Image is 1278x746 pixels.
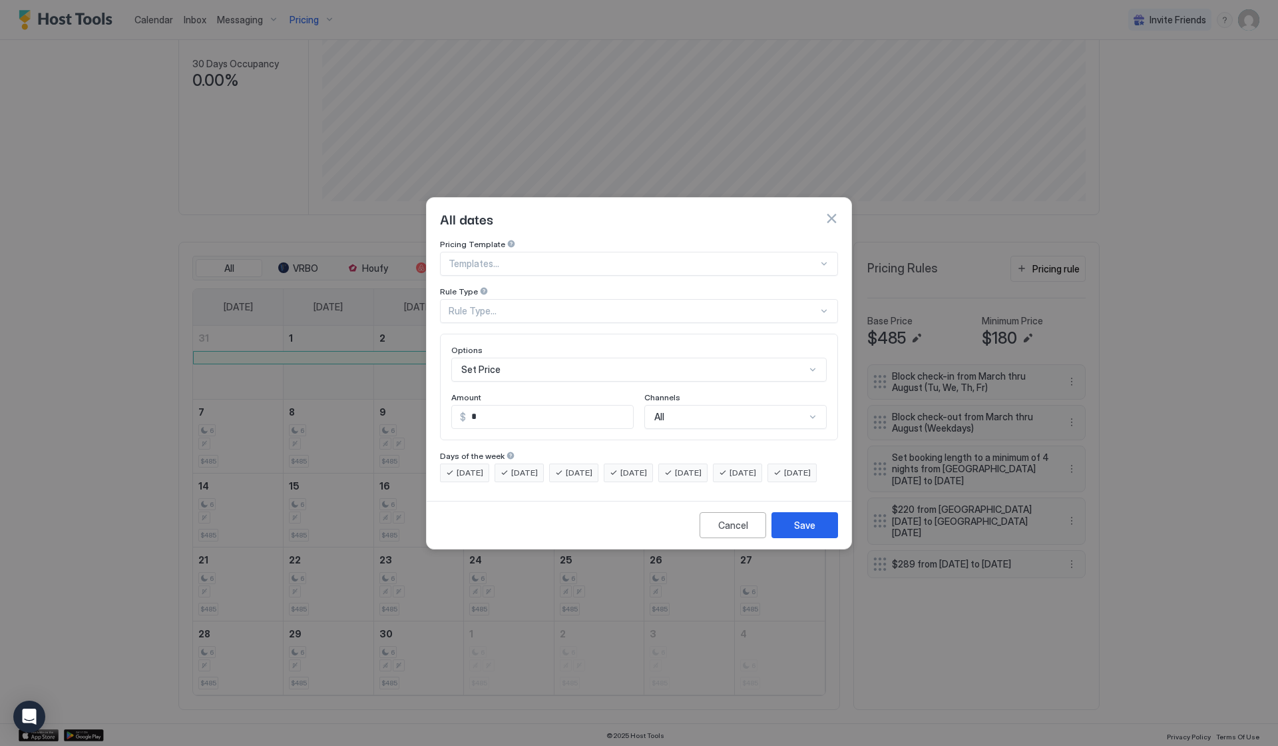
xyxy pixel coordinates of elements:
span: [DATE] [620,467,647,479]
span: $ [460,411,466,423]
div: Rule Type... [449,305,818,317]
span: Channels [644,392,680,402]
div: Save [794,518,815,532]
span: Options [451,345,483,355]
span: All [654,411,664,423]
span: [DATE] [730,467,756,479]
button: Save [771,512,838,538]
span: [DATE] [675,467,702,479]
span: Days of the week [440,451,505,461]
span: Set Price [461,364,501,376]
span: Amount [451,392,481,402]
button: Cancel [700,512,766,538]
div: Open Intercom Messenger [13,701,45,733]
span: [DATE] [566,467,592,479]
span: [DATE] [784,467,811,479]
div: Cancel [718,518,748,532]
span: Pricing Template [440,239,505,249]
span: All dates [440,208,493,228]
span: [DATE] [511,467,538,479]
input: Input Field [466,406,633,428]
span: [DATE] [457,467,483,479]
span: Rule Type [440,286,478,296]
